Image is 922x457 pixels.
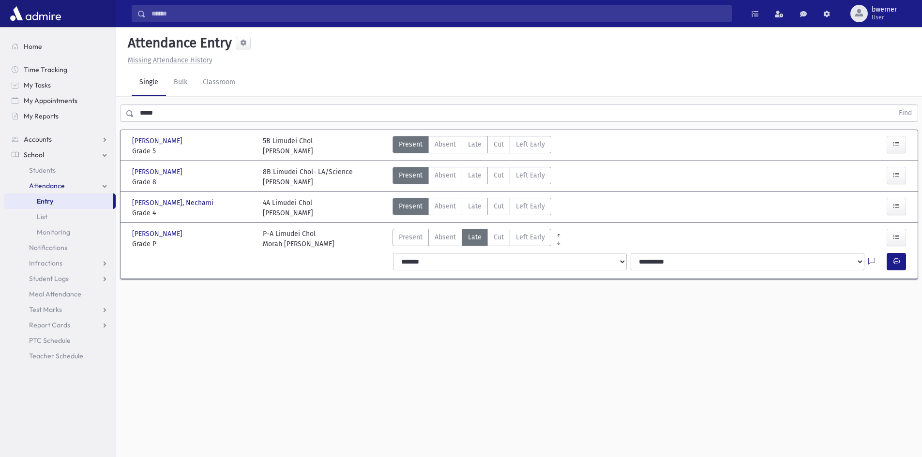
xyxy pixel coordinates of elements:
span: Grade 5 [132,146,253,156]
div: P-A Limudei Chol Morah [PERSON_NAME] [263,229,334,249]
a: Time Tracking [4,62,116,77]
a: Classroom [195,69,243,96]
a: List [4,209,116,224]
span: Student Logs [29,274,69,283]
a: Meal Attendance [4,286,116,302]
div: 4A Limudei Chol [PERSON_NAME] [263,198,313,218]
span: Infractions [29,259,62,267]
span: Report Cards [29,321,70,329]
a: PTC Schedule [4,333,116,348]
span: Attendance [29,181,65,190]
a: Report Cards [4,317,116,333]
a: Attendance [4,178,116,193]
span: Present [399,232,423,242]
span: Monitoring [37,228,70,236]
span: Absent [435,201,456,211]
span: Absent [435,170,456,180]
div: AttTypes [393,167,551,187]
a: Entry [4,193,113,209]
span: PTC Schedule [29,336,71,345]
div: AttTypes [393,136,551,156]
span: Late [468,139,482,149]
span: Left Early [516,139,545,149]
span: Meal Attendance [29,290,81,298]
span: Cut [494,232,504,242]
h5: Attendance Entry [124,35,232,51]
span: [PERSON_NAME], Nechami [132,198,215,208]
a: Home [4,39,116,54]
button: Find [893,105,918,121]
div: AttTypes [393,198,551,218]
span: Left Early [516,232,545,242]
span: Cut [494,139,504,149]
span: My Appointments [24,96,77,105]
span: Students [29,166,56,175]
a: Single [132,69,166,96]
a: Students [4,162,116,178]
div: AttTypes [393,229,551,249]
span: User [872,14,897,21]
span: Present [399,170,423,180]
a: Accounts [4,132,116,147]
span: List [37,212,47,221]
span: [PERSON_NAME] [132,136,184,146]
input: Search [146,5,731,22]
a: Test Marks [4,302,116,317]
span: School [24,150,44,159]
a: Student Logs [4,271,116,286]
span: bwerner [872,6,897,14]
a: School [4,147,116,162]
a: Notifications [4,240,116,255]
a: Bulk [166,69,195,96]
a: My Tasks [4,77,116,93]
span: Absent [435,139,456,149]
span: Entry [37,197,53,206]
span: Present [399,201,423,211]
div: 8B Limudei Chol- LA/Science [PERSON_NAME] [263,167,353,187]
a: Monitoring [4,224,116,240]
a: My Reports [4,108,116,124]
span: Notifications [29,243,67,252]
span: Grade P [132,239,253,249]
span: Late [468,170,482,180]
span: Absent [435,232,456,242]
img: AdmirePro [8,4,63,23]
span: My Tasks [24,81,51,89]
span: Present [399,139,423,149]
span: Accounts [24,135,52,144]
span: Late [468,201,482,211]
span: Left Early [516,201,545,211]
span: Cut [494,201,504,211]
span: Cut [494,170,504,180]
span: Home [24,42,42,51]
span: [PERSON_NAME] [132,229,184,239]
span: [PERSON_NAME] [132,167,184,177]
span: Left Early [516,170,545,180]
span: Grade 4 [132,208,253,218]
u: Missing Attendance History [128,56,212,64]
a: Teacher Schedule [4,348,116,364]
a: My Appointments [4,93,116,108]
span: Test Marks [29,305,62,314]
span: My Reports [24,112,59,120]
a: Infractions [4,255,116,271]
span: Late [468,232,482,242]
a: Missing Attendance History [124,56,212,64]
span: Teacher Schedule [29,352,83,360]
div: 5B Limudei Chol [PERSON_NAME] [263,136,313,156]
span: Time Tracking [24,65,67,74]
span: Grade 8 [132,177,253,187]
